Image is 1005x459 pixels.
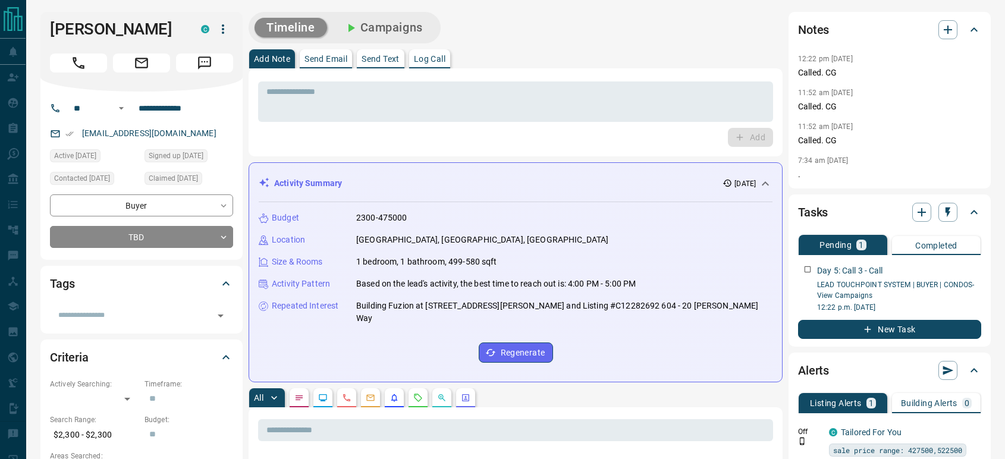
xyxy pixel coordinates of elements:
[50,226,233,248] div: TBD
[114,101,128,115] button: Open
[176,54,233,73] span: Message
[272,234,305,246] p: Location
[356,212,407,224] p: 2300-475000
[272,256,323,268] p: Size & Rooms
[798,122,853,131] p: 11:52 am [DATE]
[817,265,883,277] p: Day 5: Call 3 - Call
[798,203,828,222] h2: Tasks
[798,134,981,147] p: Called. CG
[50,343,233,372] div: Criteria
[841,427,902,437] a: Tailored For You
[304,55,347,63] p: Send Email
[798,437,806,445] svg: Push Notification Only
[254,394,263,402] p: All
[798,67,981,79] p: Called. CG
[259,172,772,194] div: Activity Summary[DATE]
[859,241,863,249] p: 1
[965,399,969,407] p: 0
[50,274,74,293] h2: Tags
[901,399,957,407] p: Building Alerts
[413,393,423,403] svg: Requests
[798,356,981,385] div: Alerts
[149,150,203,162] span: Signed up [DATE]
[145,379,233,389] p: Timeframe:
[50,20,183,39] h1: [PERSON_NAME]
[50,149,139,166] div: Wed Aug 06 2025
[272,300,338,312] p: Repeated Interest
[342,393,351,403] svg: Calls
[254,55,290,63] p: Add Note
[798,361,829,380] h2: Alerts
[798,426,822,437] p: Off
[145,172,233,188] div: Wed Aug 06 2025
[798,168,981,181] p: .
[54,150,96,162] span: Active [DATE]
[50,348,89,367] h2: Criteria
[149,172,198,184] span: Claimed [DATE]
[915,241,957,250] p: Completed
[869,399,874,407] p: 1
[356,234,608,246] p: [GEOGRAPHIC_DATA], [GEOGRAPHIC_DATA], [GEOGRAPHIC_DATA]
[461,393,470,403] svg: Agent Actions
[798,198,981,227] div: Tasks
[819,241,852,249] p: Pending
[833,444,962,456] span: sale price range: 427500,522500
[145,149,233,166] div: Tue Aug 05 2025
[414,55,445,63] p: Log Call
[50,379,139,389] p: Actively Searching:
[65,130,74,138] svg: Email Verified
[113,54,170,73] span: Email
[145,414,233,425] p: Budget:
[810,399,862,407] p: Listing Alerts
[356,256,497,268] p: 1 bedroom, 1 bathroom, 499-580 sqft
[390,393,399,403] svg: Listing Alerts
[50,425,139,445] p: $2,300 - $2,300
[798,15,981,44] div: Notes
[798,320,981,339] button: New Task
[798,100,981,113] p: Called. CG
[274,177,342,190] p: Activity Summary
[294,393,304,403] svg: Notes
[50,414,139,425] p: Search Range:
[356,278,636,290] p: Based on the lead's activity, the best time to reach out is: 4:00 PM - 5:00 PM
[362,55,400,63] p: Send Text
[798,20,829,39] h2: Notes
[201,25,209,33] div: condos.ca
[255,18,327,37] button: Timeline
[50,269,233,298] div: Tags
[479,342,553,363] button: Regenerate
[50,172,139,188] div: Wed Aug 06 2025
[272,212,299,224] p: Budget
[54,172,110,184] span: Contacted [DATE]
[366,393,375,403] svg: Emails
[798,55,853,63] p: 12:22 pm [DATE]
[437,393,447,403] svg: Opportunities
[817,302,981,313] p: 12:22 p.m. [DATE]
[356,300,772,325] p: Building Fuzion at [STREET_ADDRESS][PERSON_NAME] and Listing #C12282692 604 - 20 [PERSON_NAME] Way
[734,178,756,189] p: [DATE]
[212,307,229,324] button: Open
[50,194,233,216] div: Buyer
[272,278,330,290] p: Activity Pattern
[817,281,975,300] a: LEAD TOUCHPOINT SYSTEM | BUYER | CONDOS- View Campaigns
[318,393,328,403] svg: Lead Browsing Activity
[798,156,849,165] p: 7:34 am [DATE]
[82,128,216,138] a: [EMAIL_ADDRESS][DOMAIN_NAME]
[798,89,853,97] p: 11:52 am [DATE]
[50,54,107,73] span: Call
[332,18,435,37] button: Campaigns
[829,428,837,436] div: condos.ca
